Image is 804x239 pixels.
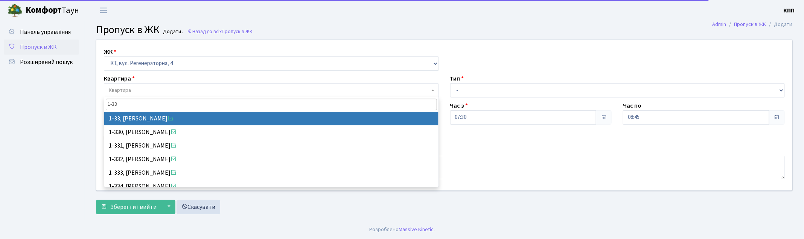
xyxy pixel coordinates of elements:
div: Розроблено . [369,225,435,234]
li: 1-333, [PERSON_NAME] [104,166,439,180]
li: 1-334, [PERSON_NAME] [104,180,439,193]
a: Пропуск в ЖК [4,40,79,55]
b: Комфорт [26,4,62,16]
a: Розширений пошук [4,55,79,70]
label: Час з [450,101,468,110]
span: Пропуск в ЖК [96,22,160,37]
a: Панель управління [4,24,79,40]
img: logo.png [8,3,23,18]
span: Квартира [109,87,131,94]
button: Зберегти і вийти [96,200,161,214]
span: Зберегти і вийти [110,203,157,211]
span: Розширений пошук [20,58,73,66]
span: Панель управління [20,28,71,36]
li: 1-33, [PERSON_NAME] [104,112,439,125]
span: Пропуск в ЖК [20,43,57,51]
a: Massive Kinetic [399,225,434,233]
label: Тип [450,74,464,83]
a: КПП [784,6,795,15]
label: Квартира [104,74,135,83]
label: ЖК [104,47,116,56]
span: Пропуск в ЖК [222,28,253,35]
li: Додати [766,20,793,29]
button: Переключити навігацію [94,4,113,17]
small: Додати . [162,29,184,35]
a: Скасувати [177,200,220,214]
nav: breadcrumb [701,17,804,32]
li: 1-331, [PERSON_NAME] [104,139,439,152]
a: Admin [713,20,726,28]
a: Назад до всіхПропуск в ЖК [187,28,253,35]
li: 1-330, [PERSON_NAME] [104,125,439,139]
label: Час по [623,101,641,110]
a: Пропуск в ЖК [734,20,766,28]
li: 1-332, [PERSON_NAME] [104,152,439,166]
span: Таун [26,4,79,17]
